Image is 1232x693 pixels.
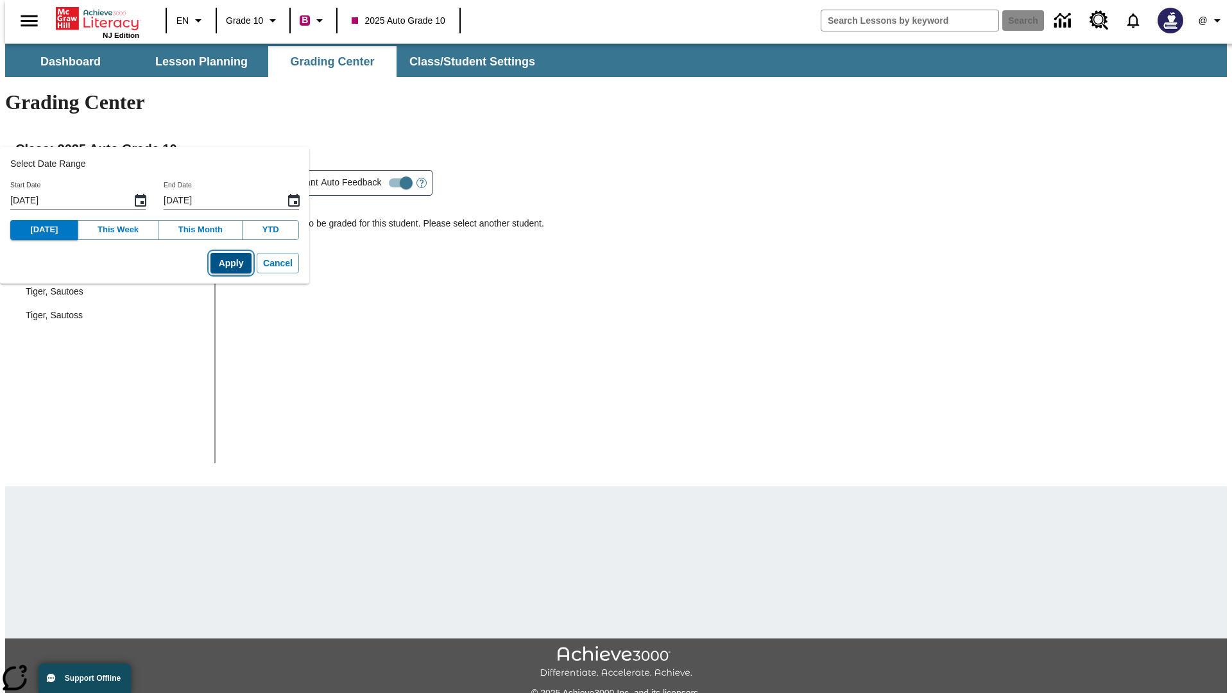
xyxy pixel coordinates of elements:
button: This Month [158,220,243,240]
label: Start Date [10,180,40,190]
img: Avatar [1158,8,1183,33]
span: 2025 Auto Grade 10 [352,14,445,28]
span: Grade 10 [226,14,263,28]
button: Grade: Grade 10, Select a grade [221,9,286,32]
button: Start Date, Choose date, September 24, 2025, Selected [128,188,153,214]
span: Grading Center [290,55,374,69]
p: There is no work to be graded for this student. Please select another student. [237,217,1217,240]
button: End Date, Choose date, September 24, 2025, Selected [281,188,307,214]
button: Class/Student Settings [399,46,545,77]
button: Select a new avatar [1150,4,1191,37]
span: @ [1198,14,1207,28]
button: Dashboard [6,46,135,77]
img: Achieve3000 Differentiate Accelerate Achieve [540,646,692,679]
button: Open Help for Writing Assistant [411,171,432,195]
span: Support Offline [65,674,121,683]
a: Resource Center, Will open in new tab [1082,3,1116,38]
span: Lesson Planning [155,55,248,69]
button: Boost Class color is violet red. Change class color [295,9,332,32]
button: Language: EN, Select a language [171,9,212,32]
div: Tiger, Sautoes [15,280,214,304]
div: SubNavbar [5,46,547,77]
button: Open side menu [10,2,48,40]
label: End Date [164,180,192,190]
span: NJ Edition [103,31,139,39]
h2: Class : 2025 Auto Grade 10 [15,139,1217,159]
div: Tiger, Sautoss [26,309,83,322]
div: Tiger, Sautoes [26,285,83,298]
button: Lesson Planning [137,46,266,77]
a: Home [56,6,139,31]
button: Support Offline [38,663,131,693]
div: SubNavbar [5,44,1227,77]
h2: Select Date Range [10,157,299,171]
button: Cancel [257,253,299,274]
span: Dashboard [40,55,101,69]
span: B [302,12,308,28]
div: Tiger, Sautoss [15,304,214,327]
button: Apply [210,253,252,274]
button: Grading Center [268,46,397,77]
a: Data Center [1047,3,1082,38]
button: Profile/Settings [1191,9,1232,32]
a: Notifications [1116,4,1150,37]
span: Auto Feedback [321,176,381,189]
button: This Week [78,220,159,240]
input: search field [821,10,998,31]
span: EN [176,14,189,28]
button: YTD [242,220,299,240]
span: Class/Student Settings [409,55,535,69]
h1: Grading Center [5,90,1227,114]
div: Home [56,4,139,39]
button: [DATE] [10,220,78,240]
